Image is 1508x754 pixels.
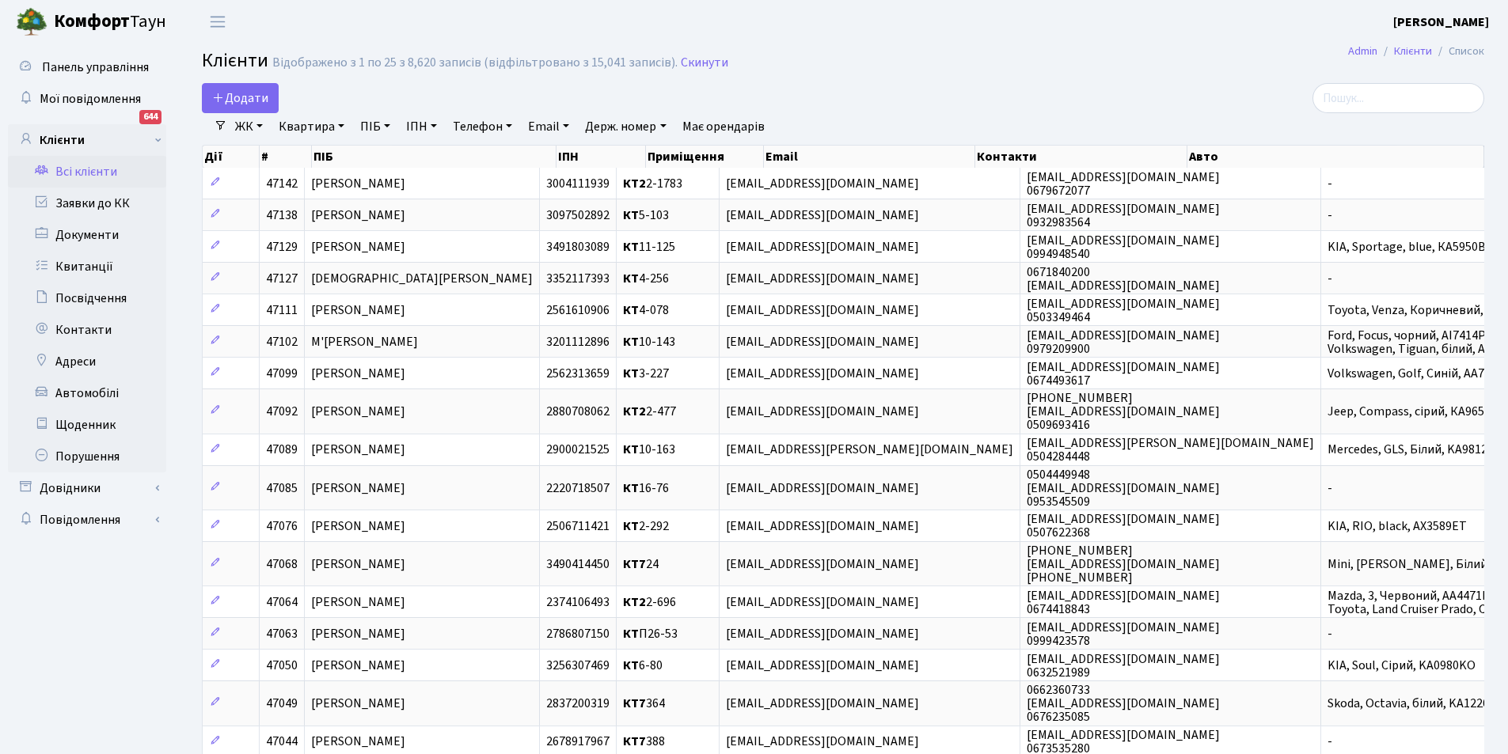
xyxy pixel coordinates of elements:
[546,625,610,642] span: 2786807150
[1328,403,1506,420] span: Jeep, Compass, сірий, КА9655РК
[646,146,763,168] th: Приміщення
[260,146,313,168] th: #
[623,657,639,674] b: КТ
[681,55,728,70] a: Скинути
[8,51,166,83] a: Панель управління
[546,206,610,224] span: 3097502892
[266,479,298,497] span: 47085
[1187,146,1484,168] th: Авто
[546,270,610,287] span: 3352117393
[623,238,639,256] b: КТ
[546,333,610,350] span: 3201112896
[623,593,646,611] b: КТ2
[1328,479,1332,497] span: -
[266,555,298,573] span: 47068
[266,441,298,459] span: 47089
[579,113,672,140] a: Держ. номер
[623,517,639,535] b: КТ
[546,403,610,420] span: 2880708062
[266,301,298,319] span: 47111
[266,270,298,287] span: 47127
[1027,434,1314,465] span: [EMAIL_ADDRESS][PERSON_NAME][DOMAIN_NAME] 0504284448
[623,517,669,535] span: 2-292
[311,479,405,497] span: [PERSON_NAME]
[623,733,665,751] span: 388
[623,270,639,287] b: КТ
[312,146,556,168] th: ПІБ
[1348,43,1377,59] a: Admin
[212,89,268,107] span: Додати
[1027,263,1220,294] span: 0671840200 [EMAIL_ADDRESS][DOMAIN_NAME]
[8,219,166,251] a: Документи
[139,110,161,124] div: 644
[623,657,663,674] span: 6-80
[8,124,166,156] a: Клієнти
[623,301,639,319] b: КТ
[272,55,678,70] div: Відображено з 1 по 25 з 8,620 записів (відфільтровано з 15,041 записів).
[623,441,639,459] b: КТ
[1328,517,1467,535] span: KIA, RIO, black, AX3589ET
[726,270,919,287] span: [EMAIL_ADDRESS][DOMAIN_NAME]
[311,270,533,287] span: [DEMOGRAPHIC_DATA][PERSON_NAME]
[546,695,610,712] span: 2837200319
[1328,733,1332,751] span: -
[1328,657,1476,674] span: KIA, Soul, Сірий, KA0980KO
[726,333,919,350] span: [EMAIL_ADDRESS][DOMAIN_NAME]
[546,555,610,573] span: 3490414450
[229,113,269,140] a: ЖК
[546,593,610,611] span: 2374106493
[266,403,298,420] span: 47092
[623,403,646,420] b: КТ2
[272,113,351,140] a: Квартира
[623,333,675,350] span: 10-143
[266,733,298,751] span: 47044
[546,175,610,192] span: 3004111939
[8,441,166,472] a: Порушення
[40,90,141,108] span: Мої повідомлення
[54,9,166,36] span: Таун
[8,156,166,188] a: Всі клієнти
[546,441,610,459] span: 2900021525
[311,175,405,192] span: [PERSON_NAME]
[623,479,669,497] span: 16-76
[623,270,669,287] span: 4-256
[1393,13,1489,32] a: [PERSON_NAME]
[726,206,919,224] span: [EMAIL_ADDRESS][DOMAIN_NAME]
[1027,389,1220,434] span: [PHONE_NUMBER] [EMAIL_ADDRESS][DOMAIN_NAME] 0509693416
[546,657,610,674] span: 3256307469
[311,657,405,674] span: [PERSON_NAME]
[1027,619,1220,650] span: [EMAIL_ADDRESS][DOMAIN_NAME] 0999423578
[1027,232,1220,263] span: [EMAIL_ADDRESS][DOMAIN_NAME] 0994948540
[1027,169,1220,199] span: [EMAIL_ADDRESS][DOMAIN_NAME] 0679672077
[8,409,166,441] a: Щоденник
[726,441,1013,459] span: [EMAIL_ADDRESS][PERSON_NAME][DOMAIN_NAME]
[1432,43,1484,60] li: Список
[1328,175,1332,192] span: -
[522,113,575,140] a: Email
[623,175,646,192] b: КТ2
[1027,681,1220,726] span: 0662360733 [EMAIL_ADDRESS][DOMAIN_NAME] 0676235085
[16,6,47,38] img: logo.png
[1393,13,1489,31] b: [PERSON_NAME]
[311,733,405,751] span: [PERSON_NAME]
[623,695,665,712] span: 364
[311,238,405,256] span: [PERSON_NAME]
[623,625,678,642] span: П26-53
[8,188,166,219] a: Заявки до КК
[266,365,298,382] span: 47099
[8,282,166,314] a: Посвідчення
[266,625,298,642] span: 47063
[8,472,166,504] a: Довідники
[556,146,646,168] th: ІПН
[1328,441,1502,459] span: Mercedes, GLS, Білий, KA9812EA
[8,346,166,377] a: Адреси
[311,206,405,224] span: [PERSON_NAME]
[54,9,130,34] b: Комфорт
[311,555,405,573] span: [PERSON_NAME]
[311,365,405,382] span: [PERSON_NAME]
[311,301,405,319] span: [PERSON_NAME]
[726,657,919,674] span: [EMAIL_ADDRESS][DOMAIN_NAME]
[1328,270,1332,287] span: -
[623,365,669,382] span: 3-227
[726,733,919,751] span: [EMAIL_ADDRESS][DOMAIN_NAME]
